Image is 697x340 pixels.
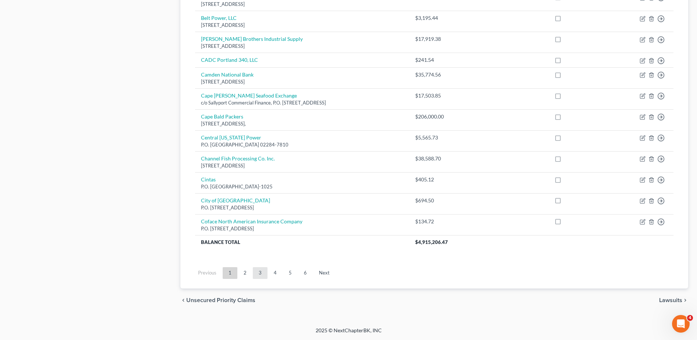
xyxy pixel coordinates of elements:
i: chevron_right [682,297,688,303]
div: $694.50 [415,197,467,204]
th: Balance Total [195,235,409,248]
div: 2025 © NextChapterBK, INC [139,327,558,340]
i: chevron_left [180,297,186,303]
iframe: Intercom live chat [672,315,690,333]
div: [STREET_ADDRESS] [201,78,403,85]
div: $405.12 [415,176,467,183]
a: 4 [268,267,283,279]
div: $134.72 [415,218,467,225]
span: Lawsuits [659,297,682,303]
a: 5 [283,267,298,279]
a: [PERSON_NAME] Brothers Industrial Supply [201,36,303,42]
a: Central [US_STATE] Power [201,134,261,141]
a: Coface North American Insurance Company [201,218,302,224]
a: Cape Bald Packers [201,113,243,120]
div: [STREET_ADDRESS] [201,1,403,8]
div: $3,195.44 [415,14,467,22]
button: Lawsuits chevron_right [659,297,688,303]
a: 3 [253,267,267,279]
a: Cape [PERSON_NAME] Seafood Exchange [201,92,297,99]
div: $17,919.38 [415,35,467,43]
a: 1 [223,267,237,279]
a: Next [313,267,335,279]
div: [STREET_ADDRESS], [201,120,403,127]
a: City of [GEOGRAPHIC_DATA] [201,197,270,203]
div: $241.54 [415,56,467,64]
div: $206,000.00 [415,113,467,120]
div: $35,774.56 [415,71,467,78]
a: Belt Power, LLC [201,15,237,21]
div: [STREET_ADDRESS] [201,22,403,29]
span: Unsecured Priority Claims [186,297,255,303]
div: P.O. [GEOGRAPHIC_DATA]-1025 [201,183,403,190]
div: $38,588.70 [415,155,467,162]
a: Cintas [201,176,216,183]
div: P.O. [STREET_ADDRESS] [201,225,403,232]
a: 2 [238,267,252,279]
a: Camden National Bank [201,71,254,78]
a: Channel Fish Processing Co. Inc. [201,155,275,162]
div: $5,565.73 [415,134,467,141]
span: $4,915,206.47 [415,239,448,245]
div: $17,503.85 [415,92,467,99]
div: c/o Sallyport Commercial Finance, P.O. [STREET_ADDRESS] [201,99,403,106]
span: 4 [687,315,693,321]
div: P.O. [STREET_ADDRESS] [201,204,403,211]
a: 6 [298,267,313,279]
div: [STREET_ADDRESS] [201,43,403,50]
div: P.O. [GEOGRAPHIC_DATA] 02284-7810 [201,141,403,148]
button: chevron_left Unsecured Priority Claims [180,297,255,303]
div: [STREET_ADDRESS] [201,162,403,169]
a: CADC Portland 340, LLC [201,57,258,63]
